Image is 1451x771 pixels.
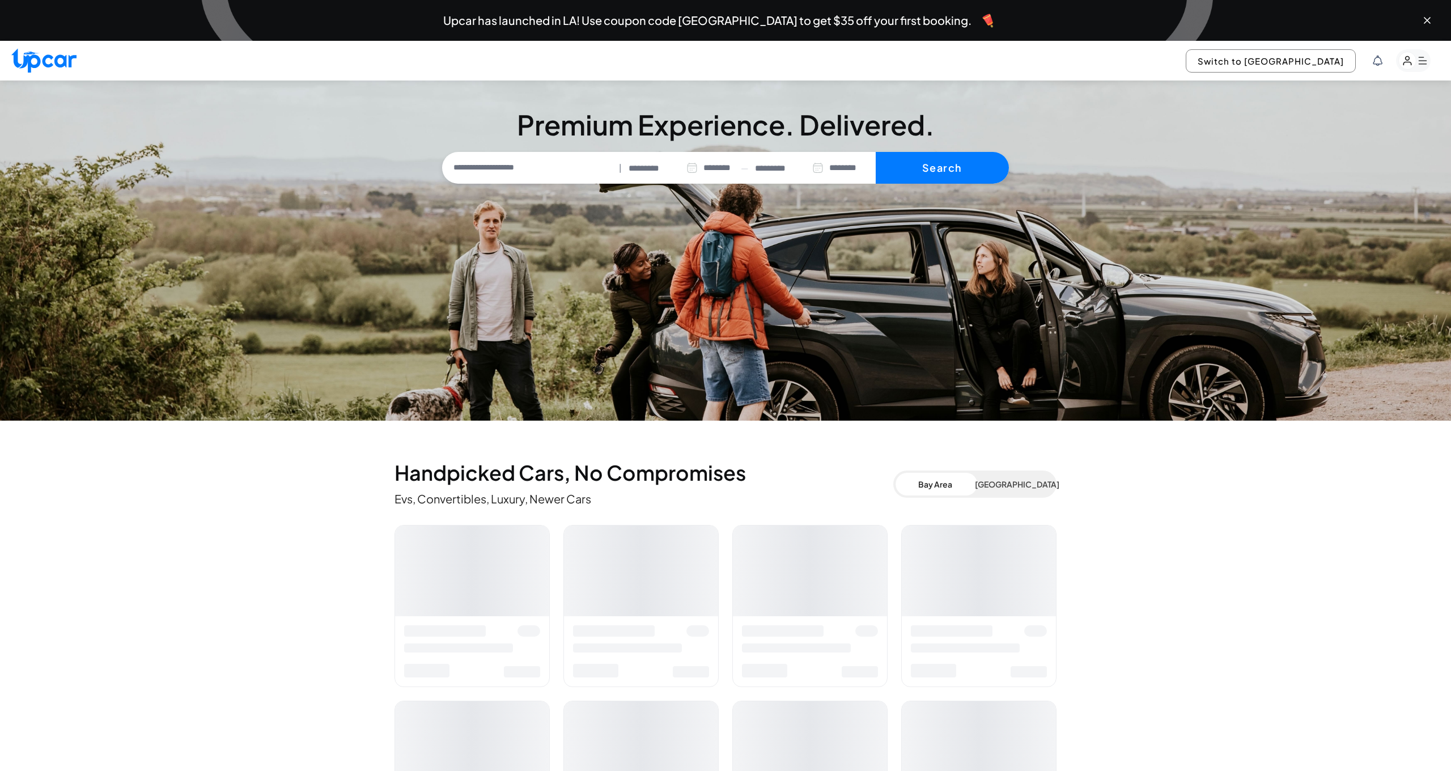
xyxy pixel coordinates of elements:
[443,15,971,26] span: Upcar has launched in LA! Use coupon code [GEOGRAPHIC_DATA] to get $35 off your first booking.
[876,152,1009,184] button: Search
[394,461,893,484] h2: Handpicked Cars, No Compromises
[1186,49,1356,73] button: Switch to [GEOGRAPHIC_DATA]
[11,48,77,73] img: Upcar Logo
[741,162,748,175] span: —
[619,162,622,175] span: |
[975,473,1054,495] button: [GEOGRAPHIC_DATA]
[442,111,1009,138] h3: Premium Experience. Delivered.
[896,473,975,495] button: Bay Area
[394,491,893,507] p: Evs, Convertibles, Luxury, Newer Cars
[1422,15,1433,26] button: Close banner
